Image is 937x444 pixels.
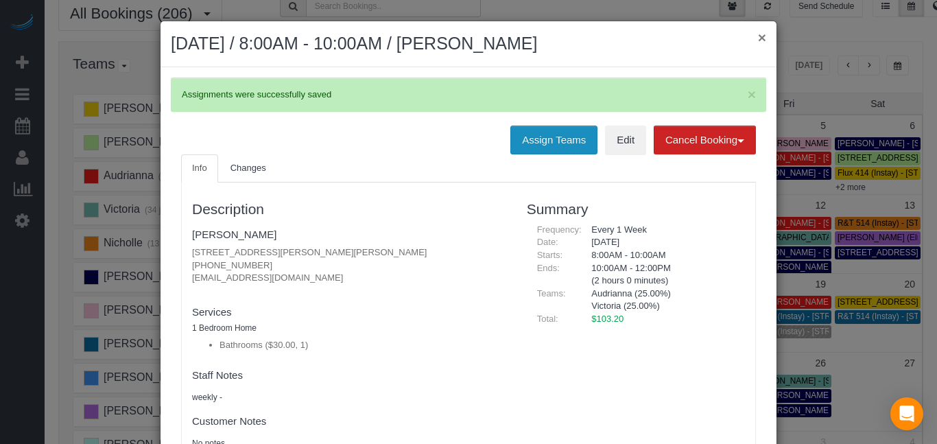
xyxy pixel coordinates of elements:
[527,201,745,217] h3: Summary
[192,229,276,240] a: [PERSON_NAME]
[537,288,566,299] span: Teams:
[591,288,735,301] li: Audrianna (25.00%)
[192,307,506,318] h4: Services
[192,246,506,285] p: [STREET_ADDRESS][PERSON_NAME][PERSON_NAME] [PHONE_NUMBER] [EMAIL_ADDRESS][DOMAIN_NAME]
[171,32,766,56] h2: [DATE] / 8:00AM - 10:00AM / [PERSON_NAME]
[581,249,745,262] div: 8:00AM - 10:00AM
[591,314,624,324] span: $103.20
[192,392,506,404] pre: weekly -
[591,300,735,313] li: Victoria (25.00%)
[510,126,597,154] button: Assign Teams
[182,89,742,102] p: Assignments were successfully saved
[654,126,756,154] button: Cancel Booking
[537,237,558,247] span: Date:
[220,339,506,352] li: Bathrooms ($30.00, 1)
[192,163,207,173] span: Info
[537,314,558,324] span: Total:
[192,370,506,382] h4: Staff Notes
[537,224,582,235] span: Frequency:
[581,224,745,237] div: Every 1 Week
[192,201,506,217] h3: Description
[192,416,506,428] h4: Customer Notes
[581,262,745,288] div: 10:00AM - 12:00PM (2 hours 0 minutes)
[537,250,563,260] span: Starts:
[605,126,646,154] a: Edit
[748,86,756,102] span: ×
[230,163,266,173] span: Changes
[181,154,218,183] a: Info
[192,324,506,333] h5: 1 Bedroom Home
[890,397,923,430] div: Open Intercom Messenger
[220,154,277,183] a: Changes
[748,87,756,102] button: Close
[537,263,560,273] span: Ends:
[758,30,766,45] button: ×
[581,236,745,249] div: [DATE]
